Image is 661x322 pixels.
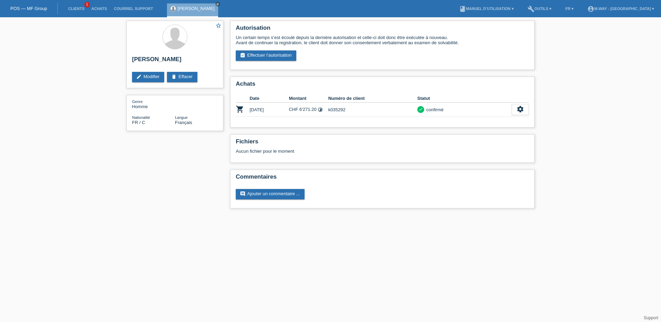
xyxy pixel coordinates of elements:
[215,2,220,7] a: close
[456,7,517,11] a: bookManuel d’utilisation ▾
[524,7,555,11] a: buildOutils ▾
[215,22,222,30] a: star_border
[236,173,529,184] h2: Commentaires
[528,6,534,12] i: build
[132,120,145,125] span: France / C / 16.01.2014
[178,6,215,11] a: [PERSON_NAME]
[175,115,188,120] span: Langue
[65,7,88,11] a: Clients
[587,6,594,12] i: account_circle
[516,105,524,113] i: settings
[236,149,447,154] div: Aucun fichier pour le moment
[171,74,177,79] i: delete
[132,100,143,104] span: Genre
[644,315,658,320] a: Support
[132,56,218,66] h2: [PERSON_NAME]
[459,6,466,12] i: book
[110,7,156,11] a: Courriel Support
[424,106,444,113] div: confirmé
[417,94,512,103] th: Statut
[562,7,577,11] a: FR ▾
[236,25,529,35] h2: Autorisation
[88,7,110,11] a: Achats
[132,72,164,82] a: editModifier
[84,2,90,8] span: 1
[175,120,192,125] span: Français
[250,103,289,117] td: [DATE]
[328,103,417,117] td: k035292
[418,107,423,112] i: check
[236,50,296,61] a: assignment_turned_inEffectuer l’autorisation
[289,94,328,103] th: Montant
[328,94,417,103] th: Numéro de client
[236,189,305,199] a: commentAjouter un commentaire ...
[584,7,658,11] a: account_circlem-way - [GEOGRAPHIC_DATA] ▾
[132,115,150,120] span: Nationalité
[236,138,529,149] h2: Fichiers
[236,80,529,91] h2: Achats
[215,22,222,29] i: star_border
[167,72,197,82] a: deleteEffacer
[136,74,142,79] i: edit
[240,191,245,197] i: comment
[10,6,47,11] a: POS — MF Group
[236,35,529,45] div: Un certain temps s’est écoulé depuis la dernière autorisation et celle-ci doit donc être exécutée...
[250,94,289,103] th: Date
[318,107,323,112] i: Taux fixes (24 versements)
[236,105,244,113] i: POSP00026728
[132,99,175,109] div: Homme
[289,103,328,117] td: CHF 6'271.20
[216,2,220,6] i: close
[240,53,245,58] i: assignment_turned_in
